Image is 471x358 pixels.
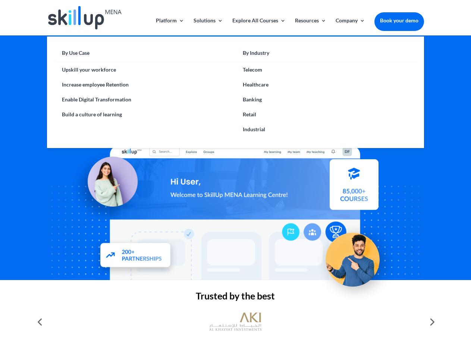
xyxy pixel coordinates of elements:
[54,62,235,77] a: Upskill your workforce
[235,77,416,92] a: Healthcare
[54,48,235,62] a: By Use Case
[330,162,379,213] img: Courses library - SkillUp MENA
[92,236,179,276] img: Partners - SkillUp Mena
[47,291,424,304] h2: Trusted by the best
[48,6,121,29] img: Skillup Mena
[232,18,286,35] a: Explore All Courses
[156,18,184,35] a: Platform
[54,107,235,122] a: Build a culture of learning
[235,62,416,77] a: Telecom
[374,12,424,29] a: Book your demo
[70,148,145,224] img: Learning Management Solution - SkillUp
[295,18,326,35] a: Resources
[54,77,235,92] a: Increase employee Retention
[235,107,416,122] a: Retail
[194,18,223,35] a: Solutions
[347,277,471,358] iframe: Chat Widget
[54,92,235,107] a: Enable Digital Transformation
[235,92,416,107] a: Banking
[336,18,365,35] a: Company
[315,217,398,300] img: Upskill your workforce - SkillUp
[235,48,416,62] a: By Industry
[209,309,261,335] img: al khayyat investments logo
[235,122,416,137] a: Industrial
